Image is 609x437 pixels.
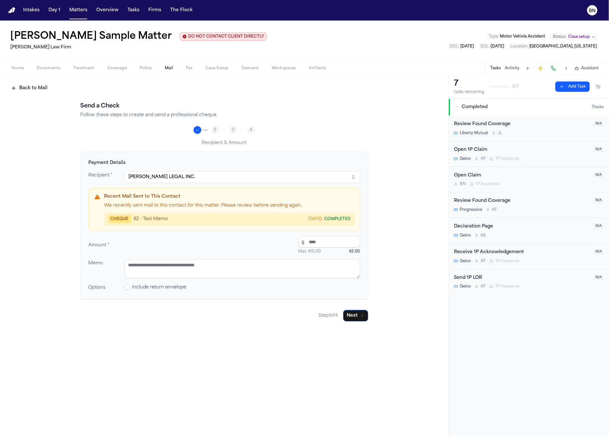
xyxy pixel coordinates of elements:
[107,66,127,71] span: Coverage
[512,84,519,89] span: 0 / 7
[449,167,609,193] div: Open task: Open Claim
[480,45,490,48] span: SOL :
[448,43,476,50] button: Edit DOL: 2025-07-01
[460,259,471,264] span: Geico
[475,182,499,187] span: 1P Insurance
[309,217,322,222] span: [DATE]
[232,127,235,133] span: 3
[186,66,193,71] span: Fax
[594,146,604,152] span: N/A
[454,274,590,282] div: Send 1P LOR
[37,66,60,71] span: Documents
[449,141,609,167] div: Open task: Open 1P Claim
[8,82,51,94] button: Back to Mail
[478,43,506,50] button: Edit SOL: 2027-07-01
[108,215,131,223] span: CHEQUE
[89,285,106,290] span: Options
[489,35,499,39] span: Type :
[454,90,484,95] div: tasks remaining
[125,171,360,183] button: Select recipient contact
[460,284,471,289] span: Geico
[505,66,519,71] button: Activity
[202,141,247,145] span: Recipient & Amount
[549,64,558,73] button: Make a Call
[481,156,486,161] span: A F
[449,244,609,269] div: Open task: Receive 1P Acknowledgement
[188,34,264,39] span: DO NOT CONTACT CLIENT DIRECTLY
[594,249,604,255] span: N/A
[319,313,338,319] span: Step 1 of 4
[241,66,259,71] span: Demand
[454,223,590,230] div: Declaration Page
[460,131,488,136] span: Liberty Mutual
[146,4,164,16] button: Firms
[81,102,368,111] h2: Send a Check
[594,121,604,127] span: N/A
[343,310,368,321] button: Next
[509,43,599,50] button: Edit Location: Raleigh, North Carolina
[89,173,113,178] span: Recipient *
[555,81,590,92] button: Add Task
[491,45,504,48] span: [DATE]
[454,249,590,256] div: Receive 1P Acknowledgement
[449,116,609,141] div: Open task: Review Found Coverage
[454,197,590,205] div: Review Found Coverage
[510,45,528,48] span: Location :
[12,66,24,71] span: Home
[46,4,63,16] button: Day 1
[21,4,42,16] button: Intakes
[568,34,590,39] span: Case setup
[594,172,604,178] span: N/A
[449,45,459,48] span: DOL :
[104,202,355,209] p: We recently sent mail to this contact for this matter. Please review before sending again.
[454,79,484,89] div: 7
[495,284,519,289] span: 1P Insurance
[495,259,519,264] span: 1P Insurance
[460,156,471,161] span: Geico
[73,66,94,71] span: Treatment
[460,207,482,212] span: Progressive
[498,131,502,136] span: J L
[449,269,609,295] div: Open task: Send 1P LOR
[67,4,90,16] a: Matters
[449,218,609,244] div: Open task: Declaration Page
[550,33,599,41] button: Change status from Case setup
[575,66,599,71] button: Assistant
[592,81,604,92] button: Hide completed tasks (⌘⇧H)
[250,127,253,133] span: 4
[10,44,267,51] h2: [PERSON_NAME] Law Firm
[495,156,519,161] span: 1P Insurance
[349,249,360,254] span: $2.00
[8,7,15,13] img: Finch Logo
[125,4,142,16] a: Tasks
[165,66,173,71] span: Mail
[179,32,267,41] button: Edit client contact restriction
[272,66,296,71] span: Workspaces
[214,127,217,133] span: 2
[168,4,195,16] button: The Flock
[594,274,604,280] span: N/A
[454,146,590,154] div: Open 1P Claim
[81,126,368,134] nav: Progress
[523,64,532,73] button: Add Task
[460,45,474,48] span: [DATE]
[481,259,486,264] span: A F
[462,104,488,110] span: Completed
[10,31,172,42] button: Edit matter name
[94,4,121,16] button: Overview
[581,66,599,71] span: Assistant
[454,121,590,128] div: Review Found Coverage
[490,66,501,71] button: Tasks
[205,66,229,71] span: Case Setup
[487,33,547,40] button: Edit Type: Motor Vehicle Accident
[8,7,15,13] a: Home
[529,45,597,48] span: [GEOGRAPHIC_DATA], [US_STATE]
[89,261,103,266] span: Memo
[536,64,545,73] button: Create Immediate Task
[132,284,187,291] span: Include return envelope
[104,193,355,200] h4: Recent Mail Sent to This Contact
